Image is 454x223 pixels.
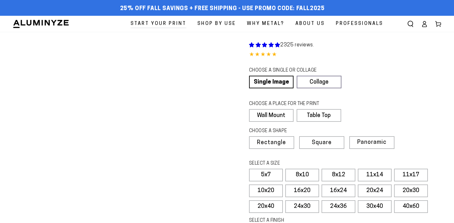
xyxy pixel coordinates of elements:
[394,185,428,197] label: 20x30
[322,185,355,197] label: 16x24
[291,16,329,32] a: About Us
[394,200,428,213] label: 40x60
[336,20,383,28] span: Professionals
[247,20,284,28] span: Why Metal?
[249,109,294,122] label: Wall Mount
[285,185,319,197] label: 16x20
[357,139,387,145] span: Panoramic
[249,76,294,88] a: Single Image
[257,140,286,146] span: Rectangle
[249,169,283,181] label: 5x7
[358,185,392,197] label: 20x24
[358,200,392,213] label: 30x40
[249,128,336,135] legend: CHOOSE A SHAPE
[197,20,236,28] span: Shop By Use
[394,169,428,181] label: 11x17
[322,169,355,181] label: 8x12
[13,19,69,29] img: Aluminyze
[312,140,332,146] span: Square
[404,17,417,31] summary: Search our site
[331,16,388,32] a: Professionals
[358,169,392,181] label: 11x14
[120,5,325,12] span: 25% off FALL Savings + Free Shipping - Use Promo Code: FALL2025
[249,200,283,213] label: 20x40
[297,76,341,88] a: Collage
[126,16,191,32] a: Start Your Print
[249,185,283,197] label: 10x20
[297,109,341,122] label: Table Top
[242,16,289,32] a: Why Metal?
[249,67,335,74] legend: CHOOSE A SINGLE OR COLLAGE
[295,20,325,28] span: About Us
[285,169,319,181] label: 8x10
[285,200,319,213] label: 24x30
[131,20,186,28] span: Start Your Print
[322,200,355,213] label: 24x36
[249,50,441,60] div: 4.85 out of 5.0 stars
[249,160,362,167] legend: SELECT A SIZE
[249,101,335,108] legend: CHOOSE A PLACE FOR THE PRINT
[193,16,241,32] a: Shop By Use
